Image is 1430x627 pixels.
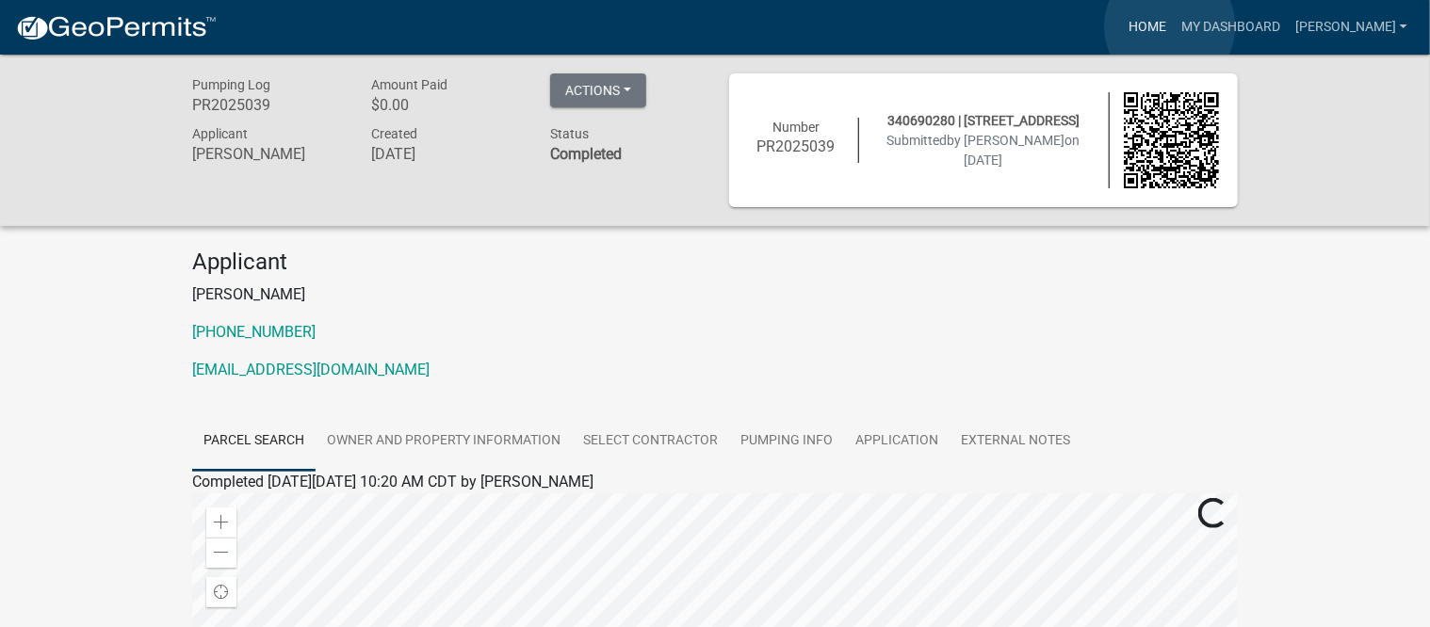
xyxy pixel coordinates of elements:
[1124,92,1220,188] img: QR code
[844,411,950,472] a: Application
[550,73,646,107] button: Actions
[572,411,729,472] a: Select contractor
[1288,9,1415,45] a: [PERSON_NAME]
[371,96,522,114] h6: $0.00
[316,411,572,472] a: Owner and Property Information
[192,96,343,114] h6: PR2025039
[550,145,622,163] strong: Completed
[192,411,316,472] a: Parcel search
[206,538,236,568] div: Zoom out
[371,77,447,92] span: Amount Paid
[371,145,522,163] h6: [DATE]
[887,133,1081,168] span: Submitted on [DATE]
[1121,9,1174,45] a: Home
[550,126,589,141] span: Status
[192,283,1238,306] p: [PERSON_NAME]
[192,77,270,92] span: Pumping Log
[948,133,1065,148] span: by [PERSON_NAME]
[192,473,593,490] span: Completed [DATE][DATE] 10:20 AM CDT by [PERSON_NAME]
[772,120,820,135] span: Number
[206,577,236,607] div: Find my location
[192,126,248,141] span: Applicant
[887,113,1080,128] span: 340690280 | [STREET_ADDRESS]
[371,126,417,141] span: Created
[206,507,236,538] div: Zoom in
[192,249,1238,276] h4: Applicant
[729,411,844,472] a: Pumping Info
[192,145,343,163] h6: [PERSON_NAME]
[950,411,1081,472] a: External Notes
[1174,9,1288,45] a: My Dashboard
[748,137,844,155] h6: PR2025039
[192,323,316,341] a: [PHONE_NUMBER]
[192,361,430,378] a: [EMAIL_ADDRESS][DOMAIN_NAME]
